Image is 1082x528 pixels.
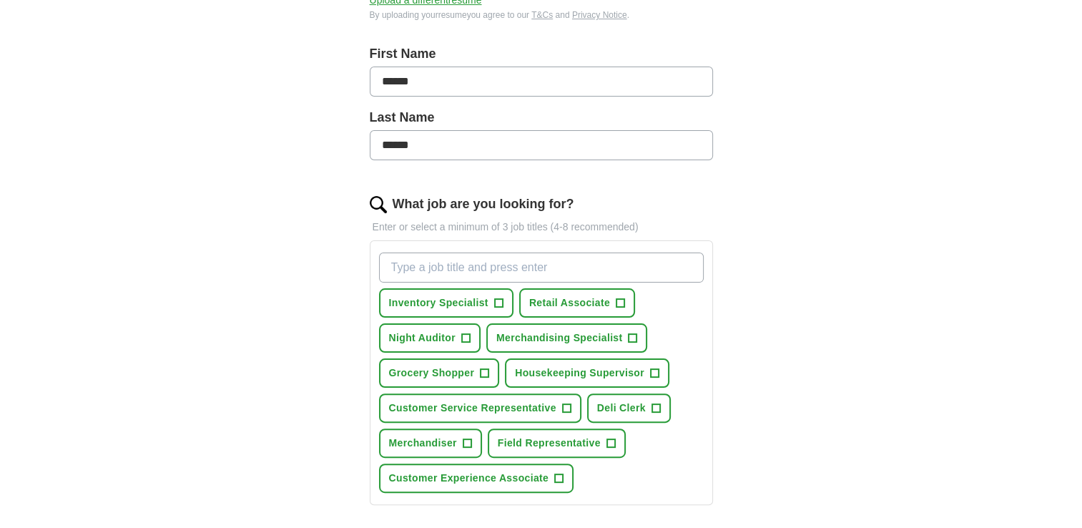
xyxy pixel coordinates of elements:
[587,393,671,423] button: Deli Clerk
[519,288,635,318] button: Retail Associate
[389,331,456,346] span: Night Auditor
[389,366,475,381] span: Grocery Shopper
[370,196,387,213] img: search.png
[379,323,481,353] button: Night Auditor
[488,429,626,458] button: Field Representative
[379,358,500,388] button: Grocery Shopper
[379,253,704,283] input: Type a job title and press enter
[529,295,610,311] span: Retail Associate
[379,464,574,493] button: Customer Experience Associate
[486,323,647,353] button: Merchandising Specialist
[389,295,488,311] span: Inventory Specialist
[393,195,574,214] label: What job are you looking for?
[389,471,549,486] span: Customer Experience Associate
[379,429,482,458] button: Merchandiser
[389,436,457,451] span: Merchandiser
[505,358,669,388] button: Housekeeping Supervisor
[389,401,556,416] span: Customer Service Representative
[515,366,644,381] span: Housekeeping Supervisor
[370,108,713,127] label: Last Name
[597,401,646,416] span: Deli Clerk
[496,331,622,346] span: Merchandising Specialist
[531,10,553,20] a: T&Cs
[370,44,713,64] label: First Name
[572,10,627,20] a: Privacy Notice
[370,220,713,235] p: Enter or select a minimum of 3 job titles (4-8 recommended)
[370,9,713,21] div: By uploading your resume you agree to our and .
[379,393,581,423] button: Customer Service Representative
[498,436,601,451] span: Field Representative
[379,288,513,318] button: Inventory Specialist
